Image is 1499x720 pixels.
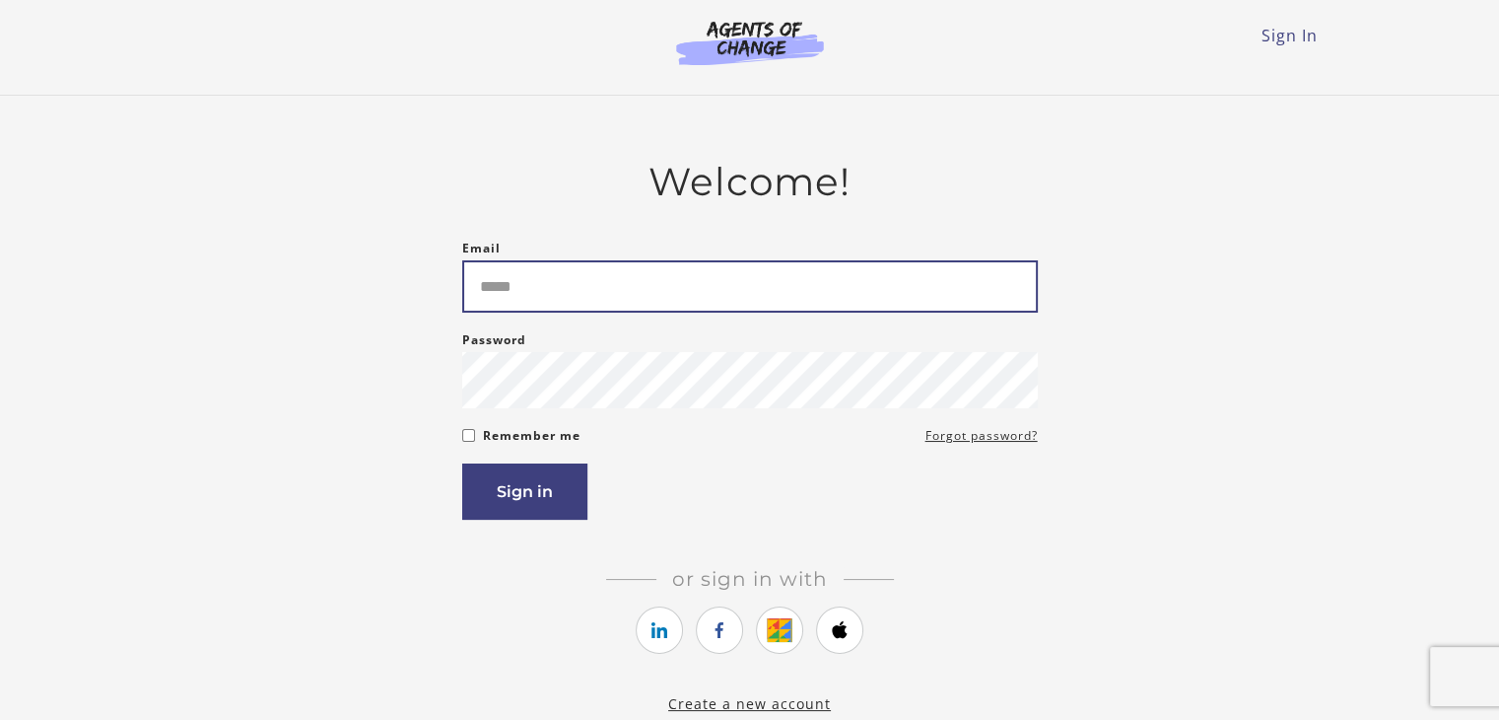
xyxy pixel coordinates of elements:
a: https://courses.thinkific.com/users/auth/linkedin?ss%5Breferral%5D=&ss%5Buser_return_to%5D=&ss%5B... [636,607,683,654]
label: Password [462,328,526,352]
label: Remember me [483,424,580,448]
a: Forgot password? [925,424,1038,448]
img: Agents of Change Logo [655,20,845,65]
a: Sign In [1261,25,1318,46]
span: Or sign in with [656,567,844,591]
label: Email [462,237,501,260]
a: https://courses.thinkific.com/users/auth/facebook?ss%5Breferral%5D=&ss%5Buser_return_to%5D=&ss%5B... [696,607,743,654]
h2: Welcome! [462,159,1038,205]
a: https://courses.thinkific.com/users/auth/google?ss%5Breferral%5D=&ss%5Buser_return_to%5D=&ss%5Bvi... [756,607,803,654]
a: Create a new account [668,694,831,713]
button: Sign in [462,464,587,520]
a: https://courses.thinkific.com/users/auth/apple?ss%5Breferral%5D=&ss%5Buser_return_to%5D=&ss%5Bvis... [816,607,863,654]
